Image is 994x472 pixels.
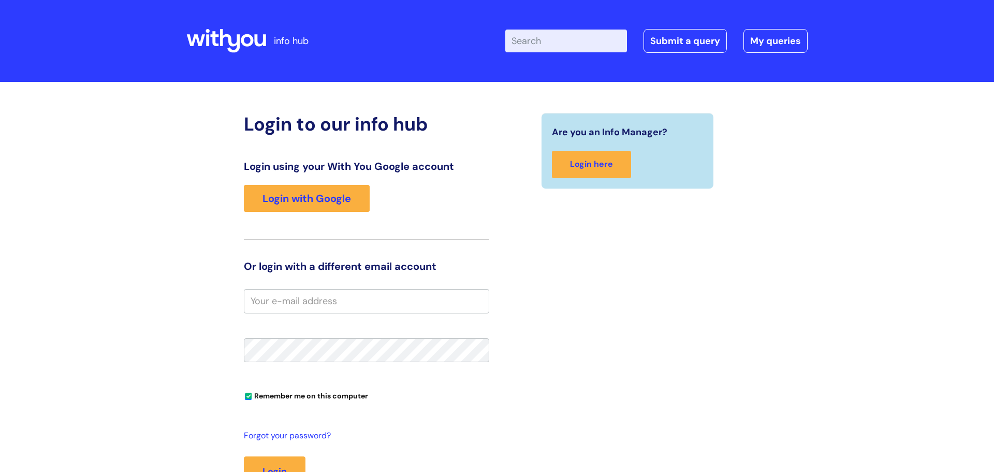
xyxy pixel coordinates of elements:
p: info hub [274,33,309,49]
h2: Login to our info hub [244,113,489,135]
input: Your e-mail address [244,289,489,313]
a: Login with Google [244,185,370,212]
h3: Or login with a different email account [244,260,489,273]
a: Submit a query [644,29,727,53]
div: You can uncheck this option if you're logging in from a shared device [244,387,489,404]
label: Remember me on this computer [244,389,368,401]
input: Search [505,30,627,52]
span: Are you an Info Manager? [552,124,667,140]
input: Remember me on this computer [245,393,252,400]
a: Login here [552,151,631,178]
h3: Login using your With You Google account [244,160,489,173]
a: My queries [743,29,808,53]
a: Forgot your password? [244,428,484,444]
